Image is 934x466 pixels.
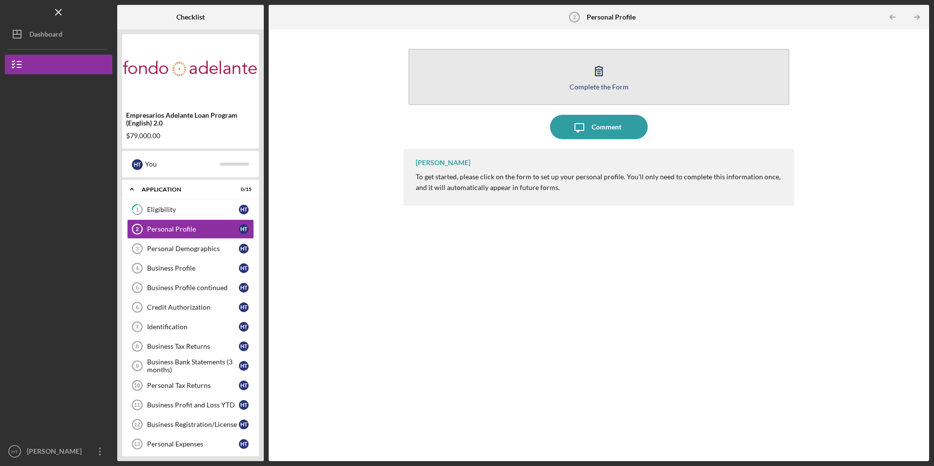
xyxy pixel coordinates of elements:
[136,304,139,310] tspan: 6
[239,283,249,293] div: H T
[239,224,249,234] div: H T
[147,245,239,253] div: Personal Demographics
[122,39,259,98] img: Product logo
[126,132,255,140] div: $79,000.00
[145,156,220,172] div: You
[134,422,140,427] tspan: 12
[136,265,139,271] tspan: 4
[147,225,239,233] div: Personal Profile
[147,264,239,272] div: Business Profile
[29,24,63,46] div: Dashboard
[147,421,239,428] div: Business Registration/License
[136,226,139,232] tspan: 2
[239,263,249,273] div: H T
[12,449,18,454] text: HT
[587,13,636,21] b: Personal Profile
[147,381,239,389] div: Personal Tax Returns
[239,341,249,351] div: H T
[408,49,789,105] button: Complete the Form
[127,297,254,317] a: 6Credit AuthorizationHT
[127,219,254,239] a: 2Personal ProfileHT
[136,246,139,252] tspan: 3
[570,83,629,90] div: Complete the Form
[239,361,249,371] div: H T
[550,115,648,139] button: Comment
[147,401,239,409] div: Business Profit and Loss YTD
[239,381,249,390] div: H T
[127,239,254,258] a: 3Personal DemographicsHT
[136,324,139,330] tspan: 7
[142,187,227,192] div: Application
[127,258,254,278] a: 4Business ProfileHT
[239,244,249,254] div: H T
[5,24,112,44] button: Dashboard
[147,440,239,448] div: Personal Expenses
[147,323,239,331] div: Identification
[147,358,239,374] div: Business Bank Statements (3 months)
[127,376,254,395] a: 10Personal Tax ReturnsHT
[147,303,239,311] div: Credit Authorization
[147,284,239,292] div: Business Profile continued
[127,278,254,297] a: 5Business Profile continuedHT
[127,434,254,454] a: 13Personal ExpensesHT
[134,441,140,447] tspan: 13
[239,302,249,312] div: H T
[176,13,205,21] b: Checklist
[147,206,239,213] div: Eligibility
[416,159,470,167] div: [PERSON_NAME]
[592,115,621,139] div: Comment
[136,363,139,369] tspan: 9
[127,317,254,337] a: 7IdentificationHT
[127,337,254,356] a: 8Business Tax ReturnsHT
[136,285,139,291] tspan: 5
[147,342,239,350] div: Business Tax Returns
[239,205,249,214] div: H T
[24,442,88,464] div: [PERSON_NAME]
[239,439,249,449] div: H T
[132,159,143,170] div: H T
[127,356,254,376] a: 9Business Bank Statements (3 months)HT
[126,111,255,127] div: Empresarios Adelante Loan Program (English) 2.0
[127,415,254,434] a: 12Business Registration/LicenseHT
[127,395,254,415] a: 11Business Profit and Loss YTDHT
[239,420,249,429] div: H T
[136,343,139,349] tspan: 8
[239,400,249,410] div: H T
[5,442,112,461] button: HT[PERSON_NAME]
[134,402,140,408] tspan: 11
[416,171,784,193] p: To get started, please click on the form to set up your personal profile. You'll only need to com...
[239,322,249,332] div: H T
[234,187,252,192] div: 0 / 15
[134,382,140,388] tspan: 10
[573,14,576,20] tspan: 2
[127,200,254,219] a: 1EligibilityHT
[136,207,139,213] tspan: 1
